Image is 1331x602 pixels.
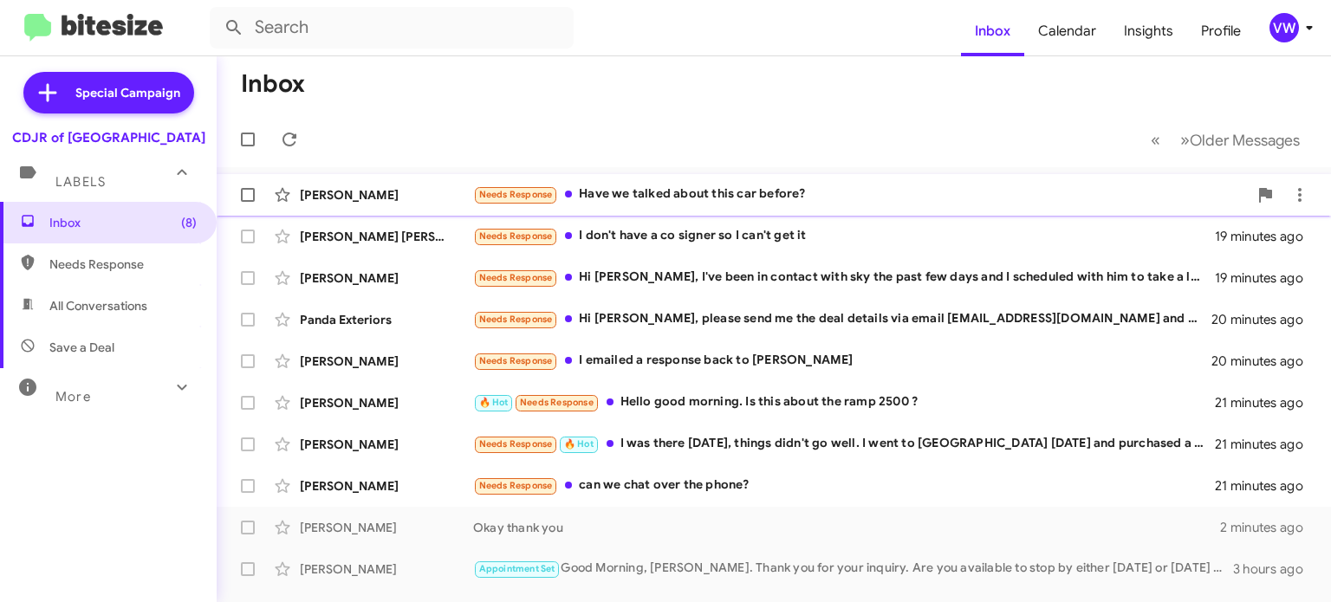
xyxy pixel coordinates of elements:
span: Needs Response [479,189,553,200]
div: I emailed a response back to [PERSON_NAME] [473,351,1213,371]
span: More [55,389,91,405]
div: 21 minutes ago [1215,436,1317,453]
div: [PERSON_NAME] [PERSON_NAME] [300,228,473,245]
div: 3 hours ago [1233,560,1317,578]
div: Good Morning, [PERSON_NAME]. Thank you for your inquiry. Are you available to stop by either [DAT... [473,559,1233,579]
span: Needs Response [479,438,553,450]
span: Needs Response [49,256,197,273]
div: 2 minutes ago [1220,519,1317,536]
a: Calendar [1024,6,1110,56]
span: Appointment Set [479,563,555,574]
div: [PERSON_NAME] [300,436,473,453]
div: can we chat over the phone? [473,476,1215,495]
span: » [1180,129,1190,151]
div: [PERSON_NAME] [300,560,473,578]
div: Hello good morning. Is this about the ramp 2500 ? [473,392,1215,412]
div: vw [1269,13,1299,42]
div: [PERSON_NAME] [300,353,473,370]
div: [PERSON_NAME] [300,519,473,536]
span: Labels [55,174,106,190]
span: Save a Deal [49,339,114,356]
div: 20 minutes ago [1213,311,1317,328]
nav: Page navigation example [1141,122,1310,158]
button: Previous [1140,122,1171,158]
button: vw [1255,13,1312,42]
span: Needs Response [479,314,553,325]
input: Search [210,7,574,49]
div: I don't have a co signer so I can't get it [473,226,1215,246]
div: Have we talked about this car before? [473,184,1248,204]
div: [PERSON_NAME] [300,269,473,287]
a: Insights [1110,6,1187,56]
a: Special Campaign [23,72,194,113]
div: Hi [PERSON_NAME], I've been in contact with sky the past few days and I scheduled with him to tak... [473,268,1215,288]
a: Inbox [961,6,1024,56]
span: 🔥 Hot [564,438,594,450]
div: [PERSON_NAME] [300,186,473,204]
div: 20 minutes ago [1213,353,1317,370]
span: Needs Response [479,230,553,242]
span: Needs Response [479,272,553,283]
div: 19 minutes ago [1215,269,1317,287]
div: CDJR of [GEOGRAPHIC_DATA] [12,129,205,146]
div: I was there [DATE], things didn't go well. I went to [GEOGRAPHIC_DATA] [DATE] and purchased a Dur... [473,434,1215,454]
div: 21 minutes ago [1215,394,1317,411]
span: Special Campaign [75,84,180,101]
span: Needs Response [479,355,553,366]
span: 🔥 Hot [479,397,509,408]
span: Older Messages [1190,131,1300,150]
div: 21 minutes ago [1215,477,1317,495]
span: Needs Response [479,480,553,491]
div: 19 minutes ago [1215,228,1317,245]
div: Okay thank you [473,519,1220,536]
div: [PERSON_NAME] [300,394,473,411]
button: Next [1170,122,1310,158]
div: Panda Exteriors [300,311,473,328]
span: Needs Response [520,397,594,408]
span: All Conversations [49,297,147,314]
h1: Inbox [241,70,305,98]
a: Profile [1187,6,1255,56]
span: (8) [181,214,197,231]
span: Inbox [49,214,197,231]
div: Hi [PERSON_NAME], please send me the deal details via email [EMAIL_ADDRESS][DOMAIN_NAME] and we c... [473,309,1213,329]
span: « [1151,129,1160,151]
div: [PERSON_NAME] [300,477,473,495]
